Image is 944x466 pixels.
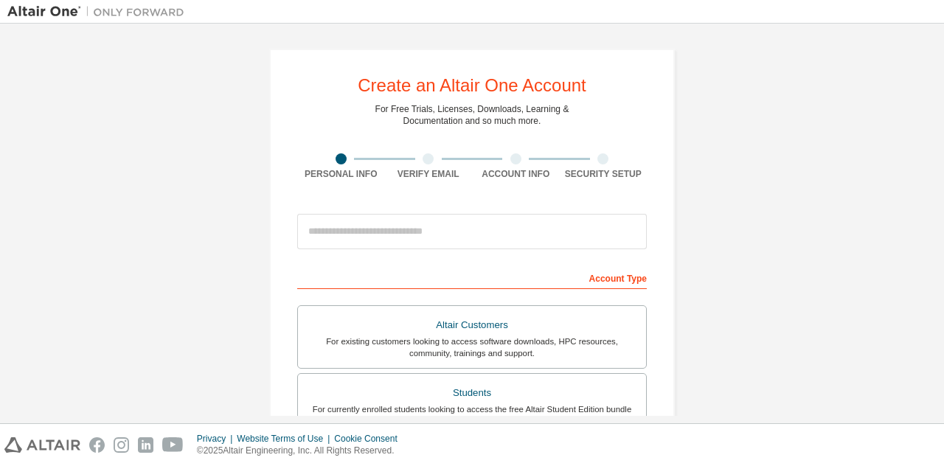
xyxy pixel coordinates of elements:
div: Altair Customers [307,315,637,335]
div: For currently enrolled students looking to access the free Altair Student Edition bundle and all ... [307,403,637,427]
img: facebook.svg [89,437,105,453]
div: Cookie Consent [334,433,406,445]
div: Account Info [472,168,560,180]
div: For Free Trials, Licenses, Downloads, Learning & Documentation and so much more. [375,103,569,127]
img: youtube.svg [162,437,184,453]
div: Verify Email [385,168,473,180]
div: Website Terms of Use [237,433,334,445]
div: Students [307,383,637,403]
div: For existing customers looking to access software downloads, HPC resources, community, trainings ... [307,335,637,359]
p: © 2025 Altair Engineering, Inc. All Rights Reserved. [197,445,406,457]
img: Altair One [7,4,192,19]
div: Create an Altair One Account [358,77,586,94]
img: instagram.svg [114,437,129,453]
img: linkedin.svg [138,437,153,453]
div: Security Setup [560,168,648,180]
img: altair_logo.svg [4,437,80,453]
div: Account Type [297,265,647,289]
div: Personal Info [297,168,385,180]
div: Privacy [197,433,237,445]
